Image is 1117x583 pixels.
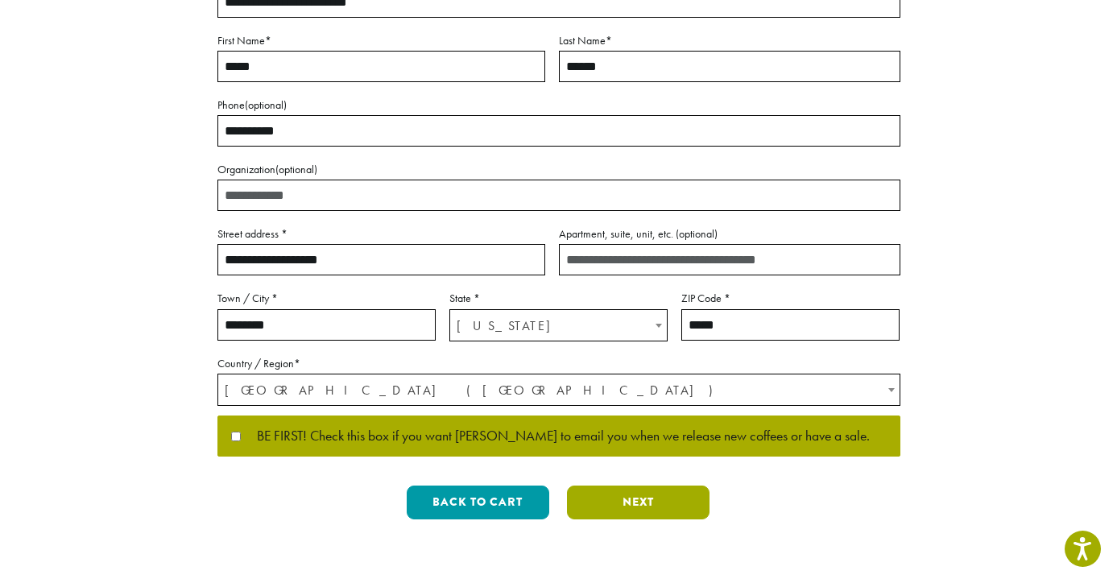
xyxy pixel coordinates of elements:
[559,224,900,244] label: Apartment, suite, unit, etc.
[407,486,549,519] button: Back to cart
[449,309,668,341] span: State
[567,486,710,519] button: Next
[676,226,718,241] span: (optional)
[217,374,900,406] span: Country / Region
[217,288,436,308] label: Town / City
[218,374,900,406] span: United States (US)
[681,288,900,308] label: ZIP Code
[245,97,287,112] span: (optional)
[231,432,241,441] input: BE FIRST! Check this box if you want [PERSON_NAME] to email you when we release new coffees or ha...
[217,159,900,180] label: Organization
[450,310,667,341] span: Texas
[217,31,545,51] label: First Name
[275,162,317,176] span: (optional)
[449,288,668,308] label: State
[217,224,545,244] label: Street address
[241,429,870,444] span: BE FIRST! Check this box if you want [PERSON_NAME] to email you when we release new coffees or ha...
[559,31,900,51] label: Last Name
